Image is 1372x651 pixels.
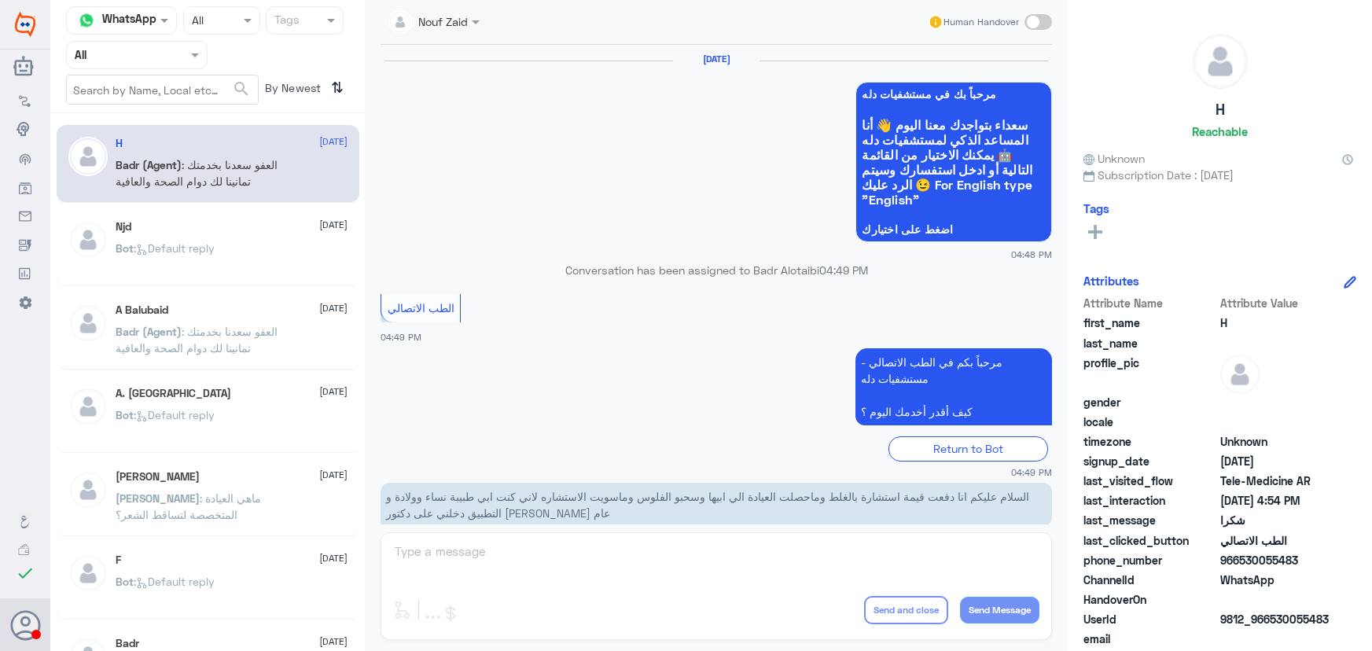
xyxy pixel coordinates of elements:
[1220,394,1334,410] span: null
[1220,355,1260,394] img: defaultAdmin.png
[1220,512,1334,528] span: شكرا
[16,564,35,583] i: check
[1083,512,1217,528] span: last_message
[1083,453,1217,469] span: signup_date
[1220,492,1334,509] span: 2025-08-10T13:54:13.076Z
[116,220,131,234] h5: Njd
[116,303,168,317] h5: A Balubaid
[1220,295,1334,311] span: Attribute Value
[1220,414,1334,430] span: null
[1083,433,1217,450] span: timezone
[232,76,251,102] button: search
[134,575,215,588] span: : Default reply
[1083,414,1217,430] span: locale
[1220,611,1334,627] span: 9812_966530055483
[134,408,215,421] span: : Default reply
[1083,591,1217,608] span: HandoverOn
[232,79,251,98] span: search
[116,491,200,505] span: [PERSON_NAME]
[1083,394,1217,410] span: gender
[673,53,760,64] h6: [DATE]
[116,158,182,171] span: Badr (Agent)
[319,551,348,565] span: [DATE]
[943,15,1019,29] span: Human Handover
[116,325,182,338] span: Badr (Agent)
[1083,274,1139,288] h6: Attributes
[116,325,278,355] span: : العفو سعدنا بخدمتك تمانينا لك دوام الصحة والعافية
[381,332,421,342] span: 04:49 PM
[960,597,1039,623] button: Send Message
[1083,335,1217,351] span: last_name
[116,408,134,421] span: Bot
[1083,473,1217,489] span: last_visited_flow
[116,387,231,400] h5: A. Turki
[116,241,134,255] span: Bot
[319,301,348,315] span: [DATE]
[381,483,1052,527] p: 10/8/2025, 4:49 PM
[1083,314,1217,331] span: first_name
[1220,532,1334,549] span: الطب الاتصالي
[1083,631,1217,647] span: email
[1011,248,1052,261] span: 04:48 PM
[116,554,121,567] h5: F
[1083,572,1217,588] span: ChannelId
[1011,465,1052,479] span: 04:49 PM
[862,117,1046,207] span: سعداء بتواجدك معنا اليوم 👋 أنا المساعد الذكي لمستشفيات دله 🤖 يمكنك الاختيار من القائمة التالية أو...
[862,223,1046,236] span: اضغط على اختيارك
[862,88,1046,101] span: مرحباً بك في مستشفيات دله
[319,384,348,399] span: [DATE]
[331,75,344,101] i: ⇅
[381,262,1052,278] p: Conversation has been assigned to Badr Alotaibi
[1216,101,1225,119] h5: H
[1083,295,1217,311] span: Attribute Name
[1083,492,1217,509] span: last_interaction
[68,220,108,259] img: defaultAdmin.png
[1220,552,1334,568] span: 966530055483
[67,75,258,104] input: Search by Name, Local etc…
[1220,473,1334,489] span: Tele-Medicine AR
[855,348,1052,425] p: 10/8/2025, 4:49 PM
[1083,150,1145,167] span: Unknown
[259,75,325,106] span: By Newest
[819,263,868,277] span: 04:49 PM
[1083,532,1217,549] span: last_clicked_button
[1083,611,1217,627] span: UserId
[1083,201,1109,215] h6: Tags
[1220,591,1334,608] span: null
[75,9,98,32] img: whatsapp.png
[319,134,348,149] span: [DATE]
[116,137,123,150] h5: H
[10,610,40,640] button: Avatar
[1083,167,1356,183] span: Subscription Date : [DATE]
[388,301,454,314] span: الطب الاتصالي
[1192,124,1248,138] h6: Reachable
[319,634,348,649] span: [DATE]
[134,241,215,255] span: : Default reply
[68,554,108,593] img: defaultAdmin.png
[116,158,278,188] span: : العفو سعدنا بخدمتك تمانينا لك دوام الصحة والعافية
[116,575,134,588] span: Bot
[1220,433,1334,450] span: Unknown
[15,12,35,37] img: Widebot Logo
[1194,35,1247,88] img: defaultAdmin.png
[68,303,108,343] img: defaultAdmin.png
[116,470,200,484] h5: عبدالرحمن بن عبدالله
[1220,314,1334,331] span: H
[116,637,139,650] h5: Badr
[68,387,108,426] img: defaultAdmin.png
[1083,552,1217,568] span: phone_number
[272,11,300,31] div: Tags
[319,468,348,482] span: [DATE]
[1220,453,1334,469] span: 2025-08-10T13:48:07.105Z
[68,470,108,509] img: defaultAdmin.png
[864,596,948,624] button: Send and close
[1220,631,1334,647] span: null
[68,137,108,176] img: defaultAdmin.png
[1083,355,1217,391] span: profile_pic
[888,436,1048,461] div: Return to Bot
[1220,572,1334,588] span: 2
[319,218,348,232] span: [DATE]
